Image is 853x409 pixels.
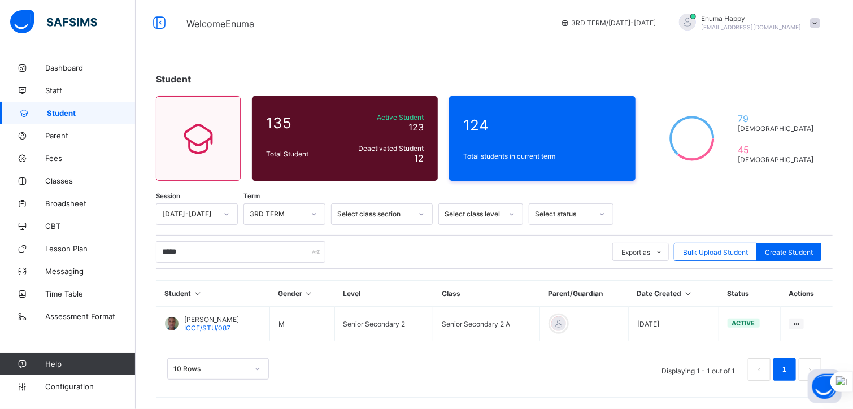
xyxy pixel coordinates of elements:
span: Configuration [45,382,135,391]
span: Student [47,108,136,118]
div: Select class level [445,210,502,219]
span: [EMAIL_ADDRESS][DOMAIN_NAME] [702,24,802,31]
span: Session [156,192,180,200]
button: next page [799,358,821,381]
span: Total students in current term [463,152,621,160]
td: [DATE] [628,307,719,341]
th: Date Created [628,281,719,307]
div: Select class section [337,210,412,219]
th: Actions [780,281,833,307]
div: EnumaHappy [668,14,826,32]
span: 124 [463,116,621,134]
span: Classes [45,176,136,185]
li: Displaying 1 - 1 out of 1 [653,358,743,381]
th: Level [334,281,433,307]
td: M [269,307,334,341]
span: Enuma Happy [702,14,802,23]
th: Class [433,281,539,307]
span: [PERSON_NAME] [184,315,239,324]
i: Sort in Ascending Order [683,289,693,298]
th: Gender [269,281,334,307]
div: Select status [535,210,593,219]
div: Total Student [263,147,341,161]
div: 10 Rows [173,365,248,373]
li: 下一页 [799,358,821,381]
span: 123 [408,121,424,133]
span: Welcome Enuma [186,18,254,29]
span: 135 [266,114,338,132]
span: Lesson Plan [45,244,136,253]
span: [DEMOGRAPHIC_DATA] [738,155,819,164]
span: Help [45,359,135,368]
span: Dashboard [45,63,136,72]
span: Bulk Upload Student [683,248,748,256]
td: Senior Secondary 2 [334,307,433,341]
span: Term [243,192,260,200]
span: Messaging [45,267,136,276]
li: 1 [773,358,796,381]
span: 45 [738,144,819,155]
span: session/term information [560,19,656,27]
a: 1 [779,362,790,377]
span: 79 [738,113,819,124]
span: [DEMOGRAPHIC_DATA] [738,124,819,133]
span: active [732,319,755,327]
img: safsims [10,10,97,34]
i: Sort in Ascending Order [304,289,314,298]
div: 3RD TERM [250,210,304,219]
li: 上一页 [748,358,771,381]
span: Time Table [45,289,136,298]
span: Broadsheet [45,199,136,208]
span: Parent [45,131,136,140]
span: Student [156,73,191,85]
span: Create Student [765,248,813,256]
th: Status [719,281,780,307]
span: Export as [621,248,650,256]
span: CBT [45,221,136,230]
span: Fees [45,154,136,163]
span: Deactivated Student [343,144,424,153]
span: Staff [45,86,136,95]
span: Assessment Format [45,312,136,321]
div: [DATE]-[DATE] [162,210,217,219]
th: Student [156,281,270,307]
span: 12 [414,153,424,164]
th: Parent/Guardian [539,281,628,307]
button: Open asap [808,369,842,403]
td: Senior Secondary 2 A [433,307,539,341]
span: ICCE/STU/087 [184,324,230,332]
button: prev page [748,358,771,381]
span: Active Student [343,113,424,121]
i: Sort in Ascending Order [193,289,203,298]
